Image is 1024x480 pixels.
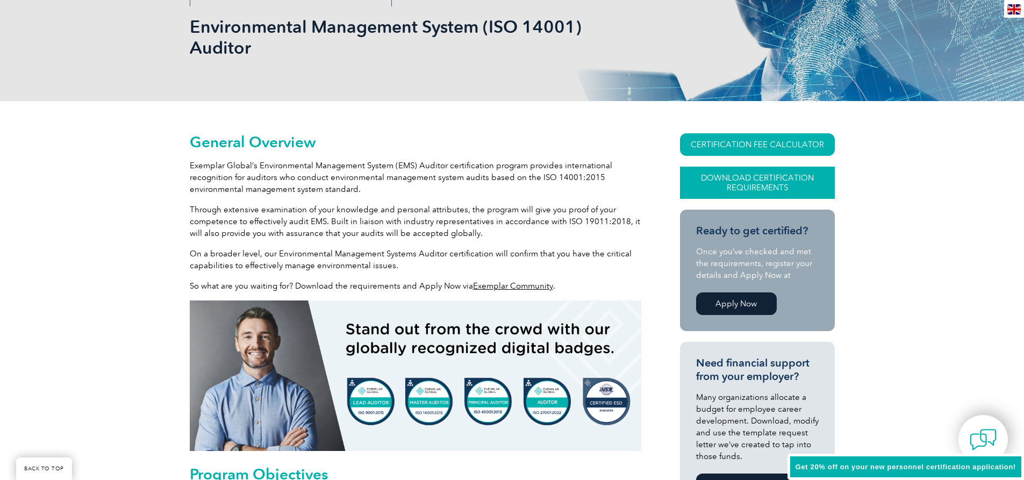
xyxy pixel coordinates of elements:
a: CERTIFICATION FEE CALCULATOR [680,133,835,156]
img: contact-chat.png [970,426,997,453]
a: BACK TO TOP [16,457,72,480]
img: en [1007,4,1021,15]
span: Get 20% off on your new personnel certification application! [796,463,1016,471]
p: Many organizations allocate a budget for employee career development. Download, modify and use th... [696,391,819,462]
p: Exemplar Global’s Environmental Management System (EMS) Auditor certification program provides in... [190,160,641,195]
h2: General Overview [190,133,641,151]
h3: Need financial support from your employer? [696,356,819,383]
h3: Ready to get certified? [696,224,819,238]
a: Apply Now [696,292,777,315]
p: On a broader level, our Environmental Management Systems Auditor certification will confirm that ... [190,248,641,271]
p: Through extensive examination of your knowledge and personal attributes, the program will give yo... [190,204,641,239]
h1: Environmental Management System (ISO 14001) Auditor [190,16,603,58]
img: badges [190,300,641,451]
a: Download Certification Requirements [680,167,835,199]
p: So what are you waiting for? Download the requirements and Apply Now via . [190,280,641,292]
p: Once you’ve checked and met the requirements, register your details and Apply Now at [696,246,819,281]
a: Exemplar Community [473,281,553,291]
